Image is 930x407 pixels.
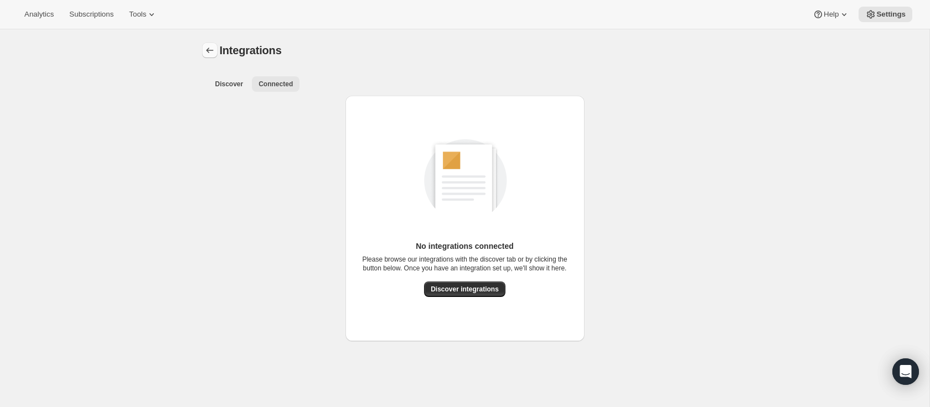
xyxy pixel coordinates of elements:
span: Integrations [220,44,282,56]
span: Discover [215,80,244,88]
span: Analytics [24,10,54,19]
button: Tools [122,7,164,22]
button: Subscriptions [63,7,120,22]
span: Subscriptions [69,10,113,19]
button: All customers [209,76,250,92]
div: Open Intercom Messenger [892,358,919,385]
span: Discover integrations [431,285,499,294]
button: Analytics [18,7,60,22]
button: Settings [859,7,912,22]
span: Settings [876,10,906,19]
button: Help [806,7,856,22]
p: No integrations connected [354,241,576,252]
span: Tools [129,10,146,19]
p: Please browse our integrations with the discover tab or by clicking the button below. Once you ha... [354,255,576,273]
button: Discover integrations [424,281,505,297]
span: Help [824,10,839,19]
button: Settings [202,43,218,58]
span: Connected [259,80,293,88]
